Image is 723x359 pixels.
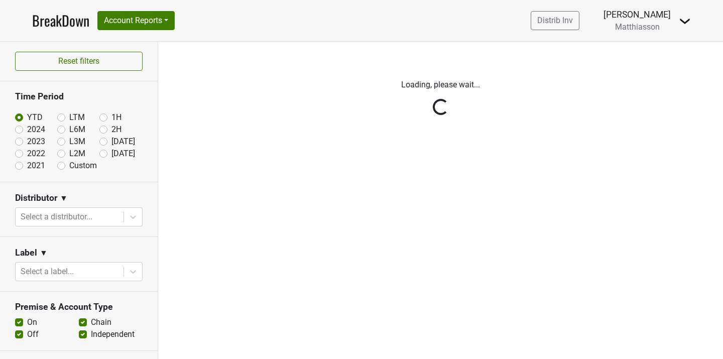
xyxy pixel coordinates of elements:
[604,8,671,21] div: [PERSON_NAME]
[166,79,715,91] p: Loading, please wait...
[32,10,89,31] a: BreakDown
[615,22,660,32] span: Matthiasson
[531,11,579,30] a: Distrib Inv
[97,11,175,30] button: Account Reports
[679,15,691,27] img: Dropdown Menu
